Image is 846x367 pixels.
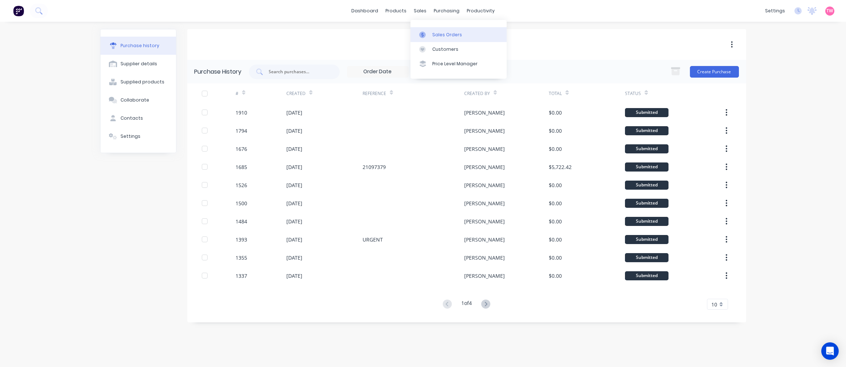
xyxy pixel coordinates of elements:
[410,42,507,57] a: Customers
[549,199,562,207] div: $0.00
[236,127,247,135] div: 1794
[821,342,839,360] div: Open Intercom Messenger
[101,73,176,91] button: Supplied products
[286,254,302,261] div: [DATE]
[464,199,505,207] div: [PERSON_NAME]
[463,5,498,16] div: productivity
[549,236,562,243] div: $0.00
[13,5,24,16] img: Factory
[464,218,505,225] div: [PERSON_NAME]
[625,181,669,190] div: Submitted
[101,91,176,109] button: Collaborate
[286,199,302,207] div: [DATE]
[120,79,164,85] div: Supplied products
[549,90,562,97] div: Total
[120,97,149,103] div: Collaborate
[195,67,242,76] div: Purchase History
[549,254,562,261] div: $0.00
[236,236,247,243] div: 1393
[625,144,669,153] div: Submitted
[236,272,247,280] div: 1337
[101,37,176,55] button: Purchase history
[236,199,247,207] div: 1500
[827,8,833,14] span: TW
[101,55,176,73] button: Supplier details
[120,133,140,140] div: Settings
[430,5,463,16] div: purchasing
[549,109,562,116] div: $0.00
[236,254,247,261] div: 1355
[549,272,562,280] div: $0.00
[286,272,302,280] div: [DATE]
[101,109,176,127] button: Contacts
[625,126,669,135] div: Submitted
[236,90,238,97] div: #
[236,109,247,116] div: 1910
[625,253,669,262] div: Submitted
[625,90,641,97] div: Status
[286,236,302,243] div: [DATE]
[464,127,505,135] div: [PERSON_NAME]
[625,108,669,117] div: Submitted
[382,5,410,16] div: products
[464,254,505,261] div: [PERSON_NAME]
[464,236,505,243] div: [PERSON_NAME]
[464,163,505,171] div: [PERSON_NAME]
[410,57,507,71] a: Price Level Manager
[432,32,462,38] div: Sales Orders
[236,218,247,225] div: 1484
[347,66,408,77] input: Order Date
[549,181,562,189] div: $0.00
[549,218,562,225] div: $0.00
[625,199,669,208] div: Submitted
[268,68,328,75] input: Search purchases...
[236,145,247,153] div: 1676
[363,90,386,97] div: Reference
[461,299,472,310] div: 1 of 4
[286,145,302,153] div: [DATE]
[432,46,458,53] div: Customers
[286,163,302,171] div: [DATE]
[120,115,143,121] div: Contacts
[625,162,669,172] div: Submitted
[410,27,507,42] a: Sales Orders
[625,217,669,226] div: Submitted
[363,236,383,243] div: URGENT
[236,163,247,171] div: 1685
[236,181,247,189] div: 1526
[286,181,302,189] div: [DATE]
[549,145,562,153] div: $0.00
[549,127,562,135] div: $0.00
[464,109,505,116] div: [PERSON_NAME]
[432,61,478,67] div: Price Level Manager
[286,218,302,225] div: [DATE]
[348,5,382,16] a: dashboard
[286,109,302,116] div: [DATE]
[363,163,386,171] div: 21097379
[549,163,572,171] div: $5,722.42
[464,181,505,189] div: [PERSON_NAME]
[464,90,490,97] div: Created By
[286,90,306,97] div: Created
[712,301,718,308] span: 10
[101,127,176,145] button: Settings
[120,61,157,67] div: Supplier details
[410,5,430,16] div: sales
[286,127,302,135] div: [DATE]
[625,271,669,280] div: Submitted
[761,5,789,16] div: settings
[120,42,159,49] div: Purchase history
[625,235,669,244] div: Submitted
[464,272,505,280] div: [PERSON_NAME]
[464,145,505,153] div: [PERSON_NAME]
[690,66,739,78] button: Create Purchase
